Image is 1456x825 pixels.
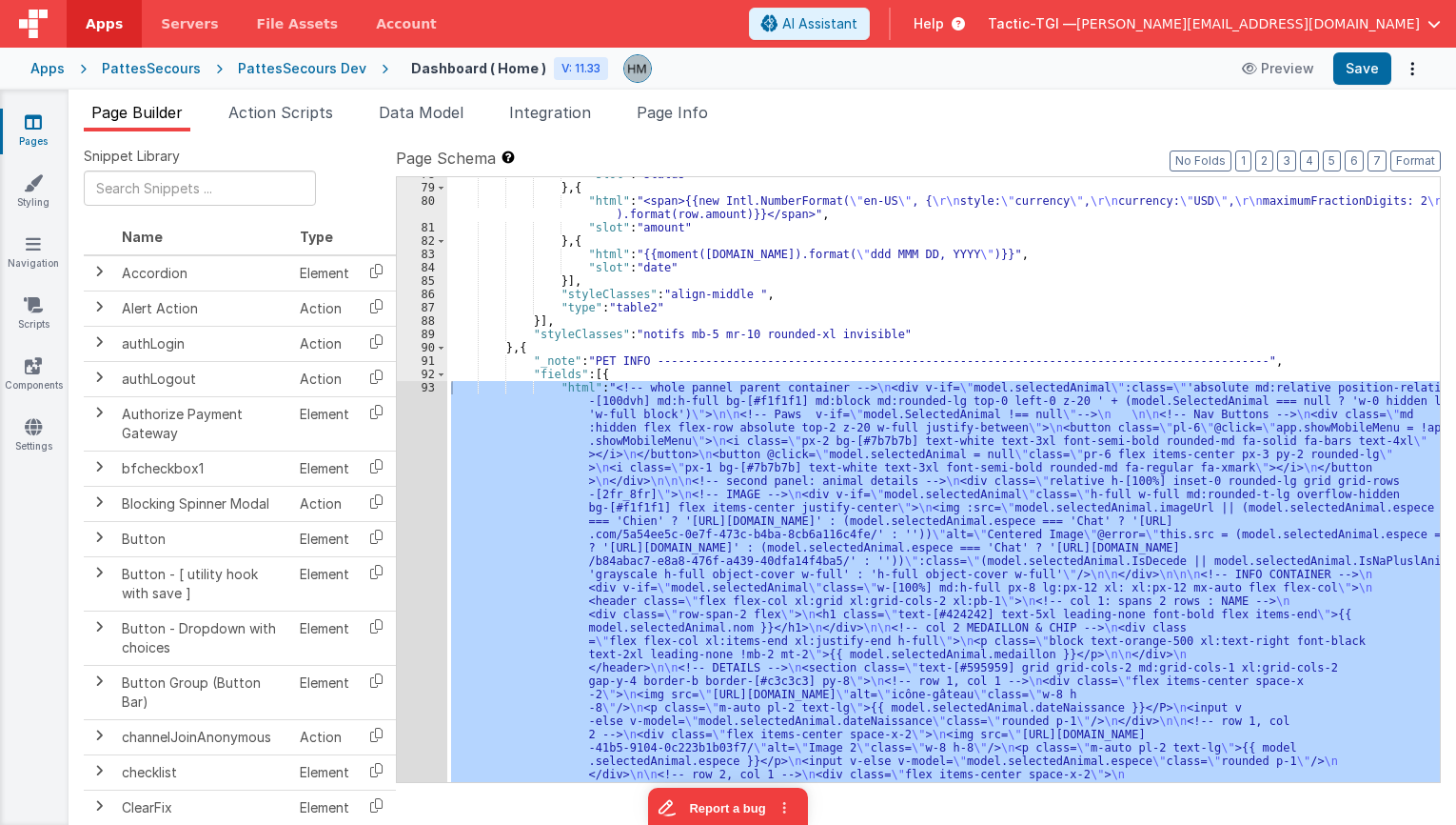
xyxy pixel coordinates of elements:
[300,229,333,245] span: Type
[102,59,201,78] div: PattesSecours
[396,147,496,170] span: Page Schema
[292,719,357,755] td: Action
[114,255,292,292] td: Accordion
[1255,151,1273,171] button: 2
[1323,151,1341,171] button: 5
[30,59,65,78] div: Apps
[1333,52,1391,85] button: Save
[1367,151,1387,171] button: 7
[114,665,292,719] td: Button Group (Button Bar)
[161,14,218,33] span: Servers
[397,368,447,381] div: 92
[114,556,292,611] td: Button - [ utility hook with save ]
[397,221,447,234] div: 81
[292,486,357,521] td: Action
[91,103,183,122] span: Page Builder
[114,486,292,521] td: Blocking Spinner Modal
[637,103,708,122] span: Page Info
[397,261,447,274] div: 84
[114,451,292,486] td: bfcheckbox1
[397,301,447,314] div: 87
[1076,14,1420,33] span: [PERSON_NAME][EMAIL_ADDRESS][DOMAIN_NAME]
[114,755,292,790] td: checklist
[84,147,180,166] span: Snippet Library
[114,719,292,755] td: channelJoinAnonymous
[257,14,339,33] span: File Assets
[379,103,463,122] span: Data Model
[397,328,447,341] div: 89
[86,14,123,33] span: Apps
[114,326,292,361] td: authLogin
[114,396,292,451] td: Authorize Payment Gateway
[397,194,447,221] div: 80
[988,14,1076,33] span: Tactic-TGI —
[1345,151,1364,171] button: 6
[782,14,857,33] span: AI Assistant
[624,55,651,82] img: 1b65a3e5e498230d1b9478315fee565b
[1399,55,1426,82] button: Options
[84,171,316,206] input: Search Snippets ...
[292,255,357,292] td: Element
[397,341,447,354] div: 90
[114,521,292,556] td: Button
[1235,151,1251,171] button: 1
[1390,151,1441,171] button: Format
[1300,151,1319,171] button: 4
[914,14,944,33] span: Help
[554,57,608,80] div: V: 11.33
[292,521,357,556] td: Element
[292,665,357,719] td: Element
[292,291,357,326] td: Action
[292,755,357,790] td: Element
[292,556,357,611] td: Element
[397,288,447,301] div: 86
[509,103,591,122] span: Integration
[397,314,447,328] div: 88
[397,234,447,248] div: 82
[397,181,447,194] div: 79
[749,8,870,40] button: AI Assistant
[397,274,447,288] div: 85
[228,103,333,122] span: Action Scripts
[114,790,292,825] td: ClearFix
[122,229,163,245] span: Name
[1230,53,1326,84] button: Preview
[292,361,357,396] td: Action
[114,291,292,326] td: Alert Action
[1277,151,1296,171] button: 3
[114,361,292,396] td: authLogout
[114,611,292,665] td: Button - Dropdown with choices
[411,61,546,75] h4: Dashboard ( Home )
[397,354,447,368] div: 91
[988,14,1441,33] button: Tactic-TGI — [PERSON_NAME][EMAIL_ADDRESS][DOMAIN_NAME]
[238,59,366,78] div: PattesSecours Dev
[1170,151,1231,171] button: No Folds
[292,451,357,486] td: Element
[292,396,357,451] td: Element
[292,790,357,825] td: Element
[292,326,357,361] td: Action
[397,248,447,261] div: 83
[292,611,357,665] td: Element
